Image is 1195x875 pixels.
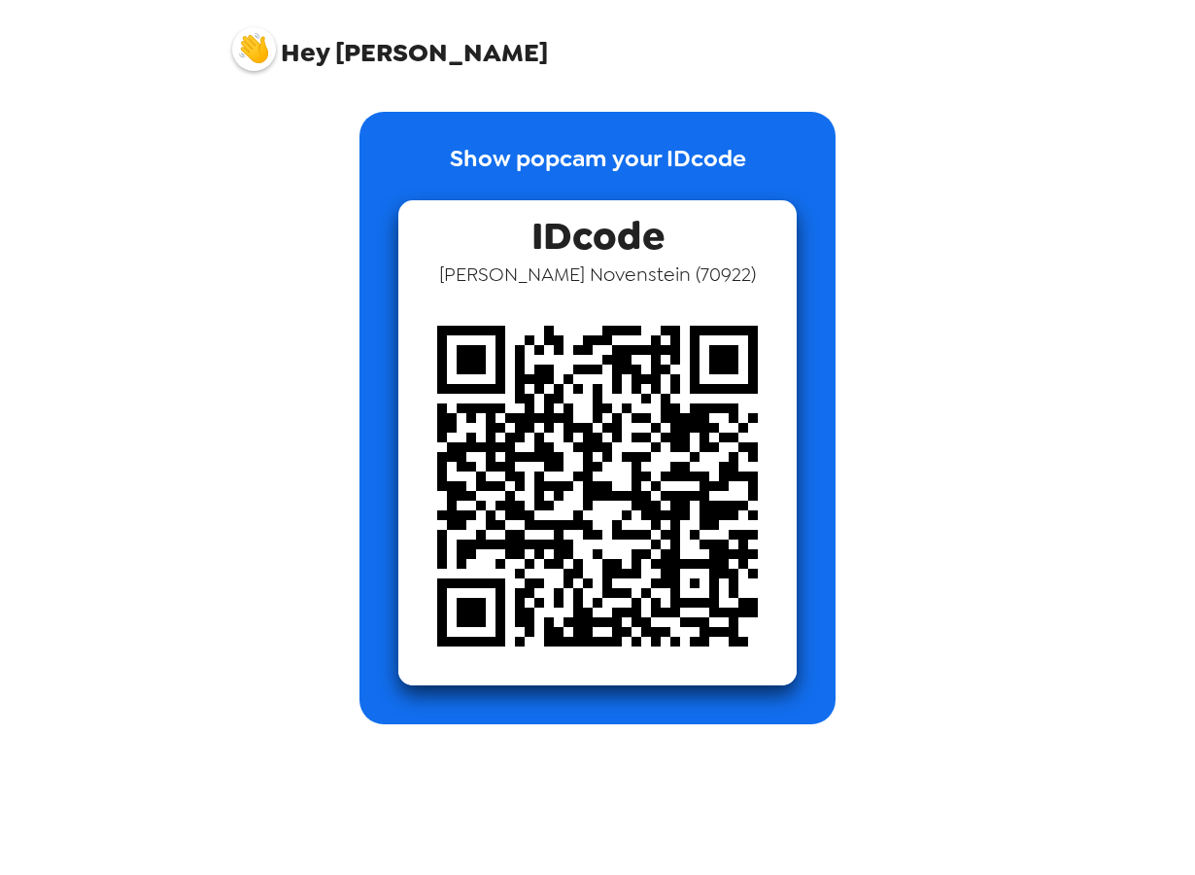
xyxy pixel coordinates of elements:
[531,200,665,262] span: IDcode
[281,35,329,70] span: Hey
[439,262,756,287] span: [PERSON_NAME] Novenstein ( 70922 )
[450,141,746,200] p: Show popcam your IDcode
[398,287,797,685] img: qr code
[232,17,548,66] span: [PERSON_NAME]
[232,27,276,71] img: profile pic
